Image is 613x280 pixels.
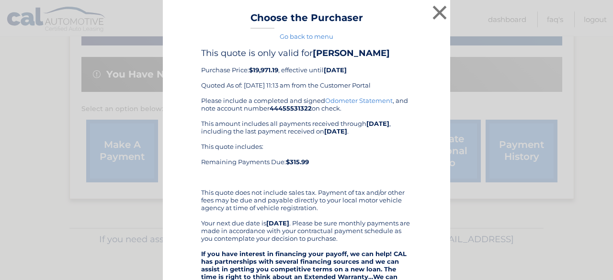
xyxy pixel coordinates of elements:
b: [DATE] [324,66,347,74]
b: [DATE] [324,127,347,135]
b: $19,971.19 [249,66,278,74]
div: This quote includes: Remaining Payments Due: [201,143,412,181]
b: [DATE] [266,219,289,227]
button: × [430,3,449,22]
b: [DATE] [366,120,389,127]
a: Odometer Statement [325,97,393,104]
a: Go back to menu [280,33,333,40]
h4: This quote is only valid for [201,48,412,58]
b: 44455531322 [270,104,312,112]
b: [PERSON_NAME] [313,48,390,58]
b: $315.99 [286,158,309,166]
div: Purchase Price: , effective until Quoted As of: [DATE] 11:13 am from the Customer Portal [201,48,412,97]
h3: Choose the Purchaser [250,12,363,29]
